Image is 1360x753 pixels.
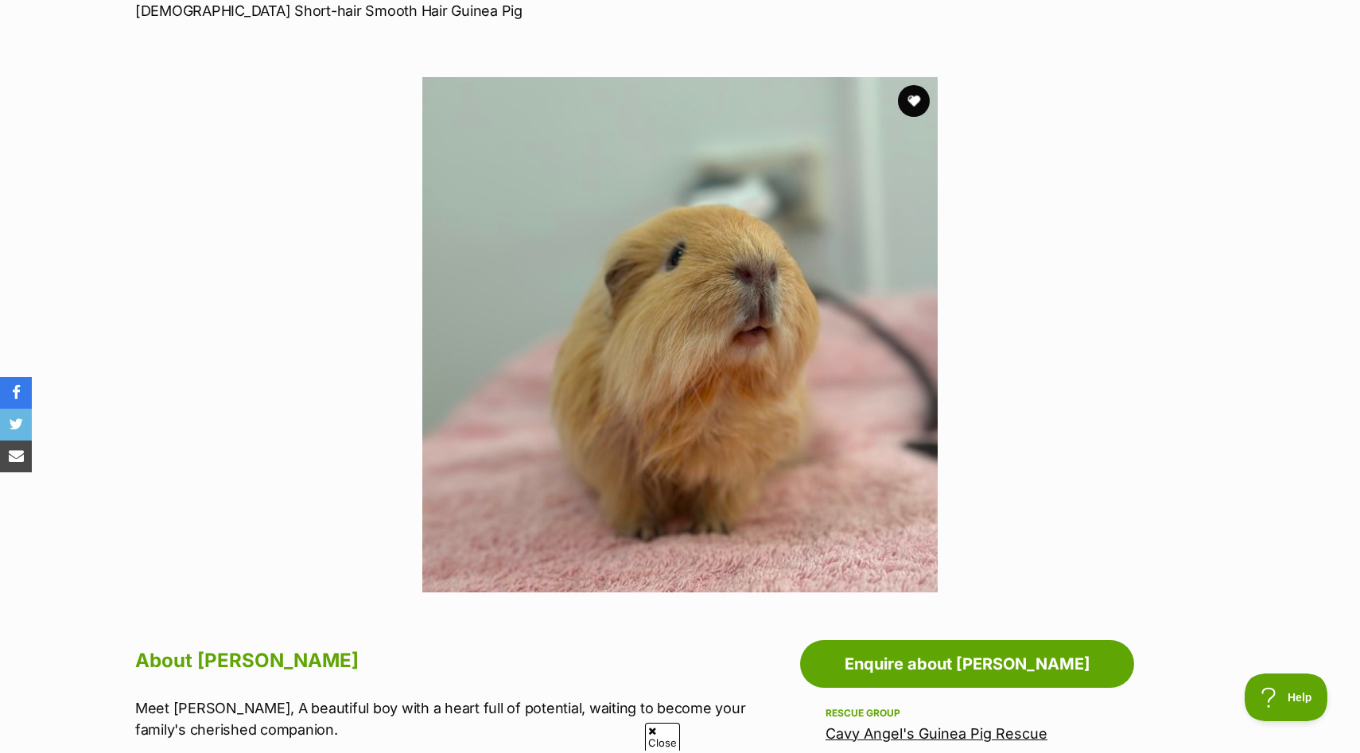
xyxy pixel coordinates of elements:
[826,725,1047,742] a: Cavy Angel's Guinea Pig Rescue
[1245,673,1328,721] iframe: Help Scout Beacon - Open
[645,723,680,751] span: Close
[826,707,1109,720] div: Rescue group
[898,85,930,117] button: favourite
[422,77,938,592] img: Photo of Pete
[800,640,1134,688] a: Enquire about [PERSON_NAME]
[135,697,792,740] p: Meet [PERSON_NAME], A beautiful boy with a heart full of potential, waiting to become your family...
[135,643,792,678] h2: About [PERSON_NAME]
